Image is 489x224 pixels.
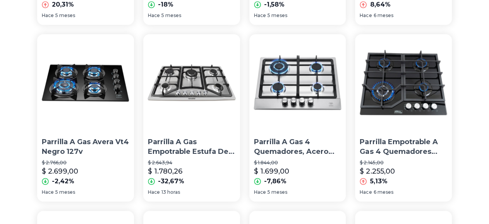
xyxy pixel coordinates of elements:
p: Parrilla A Gas Avera Vt4 Negro 127v [42,137,129,157]
p: -7,86% [264,177,287,186]
p: $ 2.145,00 [360,160,447,166]
p: $ 2.699,00 [42,166,78,177]
p: Parrilla A Gas Empotrable Estufa De Mesa 5 Quemadores Lp/nat [148,137,235,157]
a: Parrilla A Gas Avera Vt4 Negro 127vParrilla A Gas Avera Vt4 Negro 127v$ 2.766,00$ 2.699,00-2,42%H... [37,34,134,201]
span: Hace [42,189,54,195]
img: Parrilla A Gas Empotrable Estufa De Mesa 5 Quemadores Lp/nat [143,34,240,131]
a: Parrilla Empotrable A Gas 4 Quemadores Cristal Templado Negro 8mm 59x51cm Hierro Fundido Calidad ... [355,34,452,201]
span: Hace [42,12,54,19]
p: Parrilla A Gas 4 Quemadores, Acero Inoxidable, Avera Ai4 110v [254,137,341,157]
p: 5,13% [370,177,387,186]
a: Parrilla A Gas 4 Quemadores, Acero Inoxidable, Avera Ai4 110vParrilla A Gas 4 Quemadores, Acero I... [249,34,346,201]
span: 6 meses [373,12,393,19]
p: Parrilla Empotrable A Gas 4 Quemadores Cristal Templado Negro 8mm 59x51cm Hierro Fundido Calidad ... [360,137,447,157]
p: $ 1.699,00 [254,166,289,177]
p: $ 1.780,26 [148,166,182,177]
img: Parrilla A Gas Avera Vt4 Negro 127v [37,34,134,131]
span: 5 meses [268,189,287,195]
p: $ 2.643,94 [148,160,235,166]
span: Hace [360,12,372,19]
span: Hace [254,189,266,195]
span: Hace [360,189,372,195]
img: Parrilla Empotrable A Gas 4 Quemadores Cristal Templado Negro 8mm 59x51cm Hierro Fundido Calidad ... [355,34,452,131]
span: 5 meses [268,12,287,19]
span: Hace [148,189,160,195]
p: $ 2.255,00 [360,166,395,177]
p: $ 1.844,00 [254,160,341,166]
a: Parrilla A Gas Empotrable Estufa De Mesa 5 Quemadores Lp/natParrilla A Gas Empotrable Estufa De M... [143,34,240,201]
p: -2,42% [52,177,74,186]
span: 5 meses [55,12,75,19]
span: Hace [148,12,160,19]
span: Hace [254,12,266,19]
span: 5 meses [55,189,75,195]
p: -32,67% [158,177,184,186]
span: 5 meses [161,12,181,19]
span: 6 meses [373,189,393,195]
img: Parrilla A Gas 4 Quemadores, Acero Inoxidable, Avera Ai4 110v [249,34,346,131]
span: 13 horas [161,189,180,195]
p: $ 2.766,00 [42,160,129,166]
